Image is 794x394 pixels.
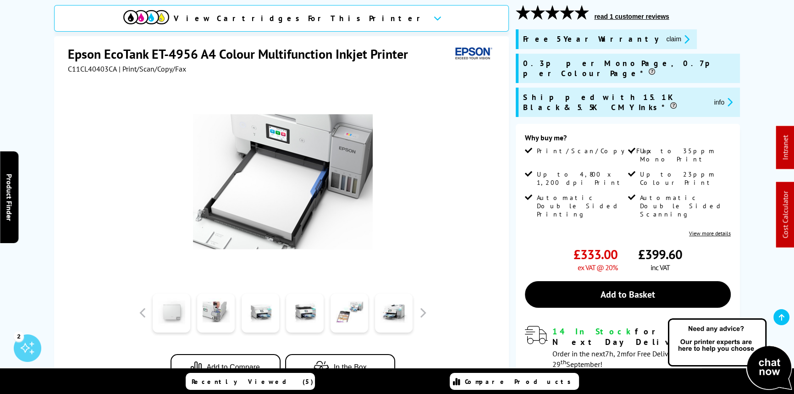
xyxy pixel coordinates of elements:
[334,363,367,372] span: In the Box
[68,45,417,62] h1: Epson EcoTank ET-4956 A4 Colour Multifunction Inkjet Printer
[552,326,731,347] div: for FREE Next Day Delivery
[552,349,700,369] span: Order in the next for Free Delivery [DATE] 29 September!
[174,13,426,23] span: View Cartridges For This Printer
[640,194,729,218] span: Automatic Double Sided Scanning
[640,170,729,187] span: Up to 23ppm Colour Print
[578,263,618,272] span: ex VAT @ 20%
[663,34,692,44] button: promo-description
[523,92,706,112] span: Shipped with 15.1K Black & 5.5K CMY Inks*
[119,64,186,73] span: | Print/Scan/Copy/Fax
[452,45,494,62] img: Epson
[193,92,373,272] img: Thumbnail
[523,58,735,78] span: 0.3p per Mono Page, 0.7p per Colour Page*
[552,326,635,337] span: 14 In Stock
[537,147,655,155] span: Print/Scan/Copy/Fax
[465,377,576,386] span: Compare Products
[523,34,659,44] span: Free 5 Year Warranty
[781,191,790,239] a: Cost Calculator
[561,358,566,366] sup: th
[171,354,281,380] button: Add to Compare
[68,64,117,73] span: C11CL40403CA
[525,281,731,308] a: Add to Basket
[666,317,794,392] img: Open Live Chat window
[525,133,731,147] div: Why buy me?
[186,373,315,390] a: Recently Viewed (5)
[640,147,729,163] span: Up to 35ppm Mono Print
[450,373,579,390] a: Compare Products
[525,326,731,368] div: modal_delivery
[206,363,260,372] span: Add to Compare
[689,230,731,237] a: View more details
[781,135,790,160] a: Intranet
[537,194,626,218] span: Automatic Double Sided Printing
[573,246,618,263] span: £333.00
[605,349,627,358] span: 7h, 2m
[711,97,735,107] button: promo-description
[14,331,24,341] div: 2
[591,12,672,21] button: read 1 customer reviews
[537,170,626,187] span: Up to 4,800 x 1,200 dpi Print
[123,10,169,24] img: View Cartridges
[651,263,670,272] span: inc VAT
[285,354,395,380] button: In the Box
[5,173,14,221] span: Product Finder
[638,246,682,263] span: £399.60
[192,377,314,386] span: Recently Viewed (5)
